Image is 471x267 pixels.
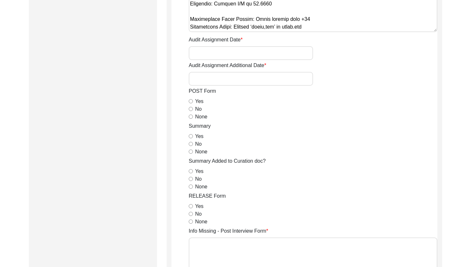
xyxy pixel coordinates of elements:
[189,87,216,95] label: POST Form
[195,98,203,105] label: Yes
[195,218,207,226] label: None
[189,36,243,44] label: Audit Assignment Date
[195,133,203,140] label: Yes
[195,148,207,156] label: None
[189,122,211,130] label: Summary
[195,183,207,191] label: None
[195,210,202,218] label: No
[195,105,202,113] label: No
[189,192,226,200] label: RELEASE Form
[195,113,207,121] label: None
[189,62,266,69] label: Audit Assignment Additional Date
[195,175,202,183] label: No
[195,202,203,210] label: Yes
[189,157,266,165] label: Summary Added to Curation doc?
[195,168,203,175] label: Yes
[189,227,268,235] label: Info Missing - Post Interview Form
[195,140,202,148] label: No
